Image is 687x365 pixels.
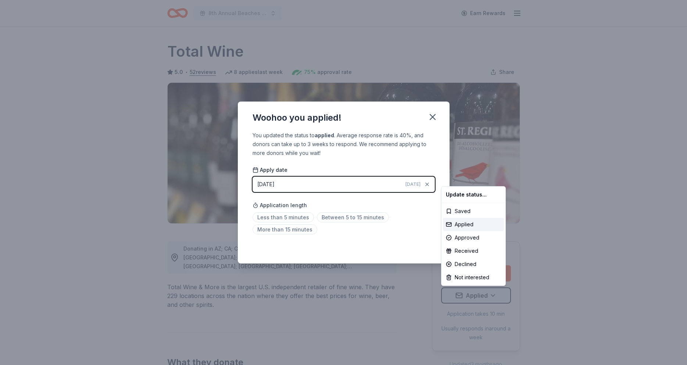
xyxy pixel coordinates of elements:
div: Update status... [443,188,504,201]
div: Received [443,244,504,258]
div: Declined [443,258,504,271]
span: 8th Annual Beaches Tour of Homes [208,9,267,18]
div: Applied [443,218,504,231]
div: Approved [443,231,504,244]
div: Not interested [443,271,504,284]
div: Saved [443,205,504,218]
